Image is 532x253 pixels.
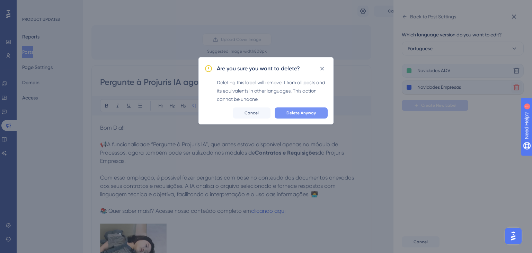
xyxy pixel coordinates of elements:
[217,64,300,73] h2: Are you sure you want to delete?
[286,110,316,116] span: Delete Anyway
[48,3,50,9] div: 1
[503,226,524,246] iframe: UserGuiding AI Assistant Launcher
[245,110,259,116] span: Cancel
[217,78,328,103] div: Deleting this label will remove it from all posts and its equivalents in other languages. This ac...
[16,2,43,10] span: Need Help?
